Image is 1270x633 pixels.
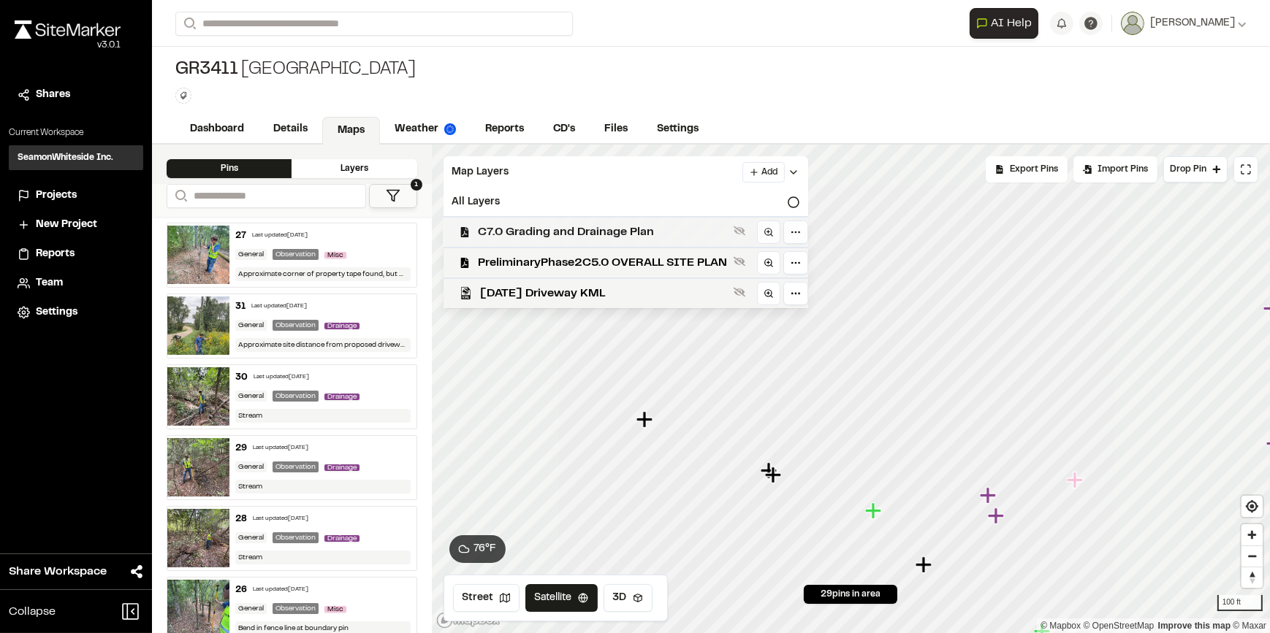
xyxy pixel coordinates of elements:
[36,275,63,291] span: Team
[175,12,202,36] button: Search
[1242,567,1263,588] button: Reset bearing to north
[1084,621,1155,631] a: OpenStreetMap
[36,304,77,321] span: Settings
[9,563,107,580] span: Share Workspace
[235,371,248,384] div: 30
[1150,15,1235,31] span: [PERSON_NAME]
[762,166,778,179] span: Add
[1242,524,1263,545] button: Zoom in
[915,556,934,575] div: Map marker
[253,586,308,594] div: Last updated [DATE]
[453,584,520,612] button: Street
[235,532,267,543] div: General
[15,20,121,39] img: rebrand.png
[235,249,267,260] div: General
[36,87,70,103] span: Shares
[986,156,1068,183] div: No pins available to export
[987,507,1006,526] div: Map marker
[252,231,308,240] div: Last updated [DATE]
[15,39,121,52] div: Oh geez...please don't...
[460,287,472,299] img: kml_black_icon64.png
[273,532,319,543] div: Observation
[167,159,292,178] div: Pins
[1242,496,1263,517] button: Find my location
[18,246,134,262] a: Reports
[18,275,134,291] a: Team
[324,464,360,471] span: Drainage
[481,285,728,302] span: [DATE] Driveway KML
[1010,163,1058,176] span: Export Pins
[436,612,501,629] a: Mapbox logo
[324,394,360,400] span: Drainage
[604,584,653,612] button: 3D
[253,515,308,523] div: Last updated [DATE]
[36,188,77,204] span: Projects
[253,444,308,453] div: Last updated [DATE]
[411,179,422,191] span: 1
[235,300,246,313] div: 31
[175,58,238,82] span: GR3411
[254,373,309,382] div: Last updated [DATE]
[235,391,267,402] div: General
[731,253,748,270] button: Show layer
[1163,156,1228,183] button: Drop Pin
[175,88,191,104] button: Edit Tags
[18,217,134,233] a: New Project
[970,8,1038,39] button: Open AI Assistant
[167,226,229,284] img: file
[757,282,780,305] a: Zoom to layer
[167,509,229,567] img: file
[235,267,410,281] div: Approximate corner of property tape found, but no pin￼
[235,229,246,242] div: 27
[642,115,713,143] a: Settings
[452,164,509,180] span: Map Layers
[273,391,319,402] div: Observation
[167,184,193,208] button: Search
[1242,545,1263,567] button: Zoom out
[235,338,410,352] div: Approximate site distance from proposed driveway
[479,223,728,241] span: C7.0 Grading and Drainage Plan
[324,252,346,258] span: Misc
[18,151,113,164] h3: SeamonWhiteside Inc.
[235,480,410,494] div: Stream
[1121,12,1144,35] img: User
[167,438,229,496] img: file
[36,246,75,262] span: Reports
[1121,12,1247,35] button: [PERSON_NAME]
[235,603,267,614] div: General
[273,603,319,614] div: Observation
[175,58,415,82] div: [GEOGRAPHIC_DATA]
[167,367,229,426] img: file
[273,320,319,331] div: Observation
[742,162,785,183] button: Add
[471,115,539,143] a: Reports
[273,249,319,260] div: Observation
[251,302,307,311] div: Last updated [DATE]
[235,320,267,331] div: General
[757,220,780,244] a: Zoom to layer
[1098,163,1148,176] span: Import Pins
[760,461,779,480] div: Map marker
[18,304,134,321] a: Settings
[731,222,748,239] button: Show layer
[1073,156,1157,183] div: Import Pins into your project
[1158,621,1231,631] a: Map feedback
[757,251,780,275] a: Zoom to layer
[1233,621,1266,631] a: Maxar
[1217,595,1263,611] div: 100 ft
[292,159,417,178] div: Layers
[444,123,456,135] img: precipai.png
[1041,621,1081,631] a: Mapbox
[444,188,808,216] div: All Layers
[979,486,998,505] div: Map marker
[235,550,410,564] div: Stream
[324,606,346,613] span: Misc
[175,115,259,143] a: Dashboard
[731,283,748,301] button: Show layer
[525,584,598,612] button: Satellite
[590,115,642,143] a: Files
[322,117,380,145] a: Maps
[970,8,1044,39] div: Open AI Assistant
[259,115,322,143] a: Details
